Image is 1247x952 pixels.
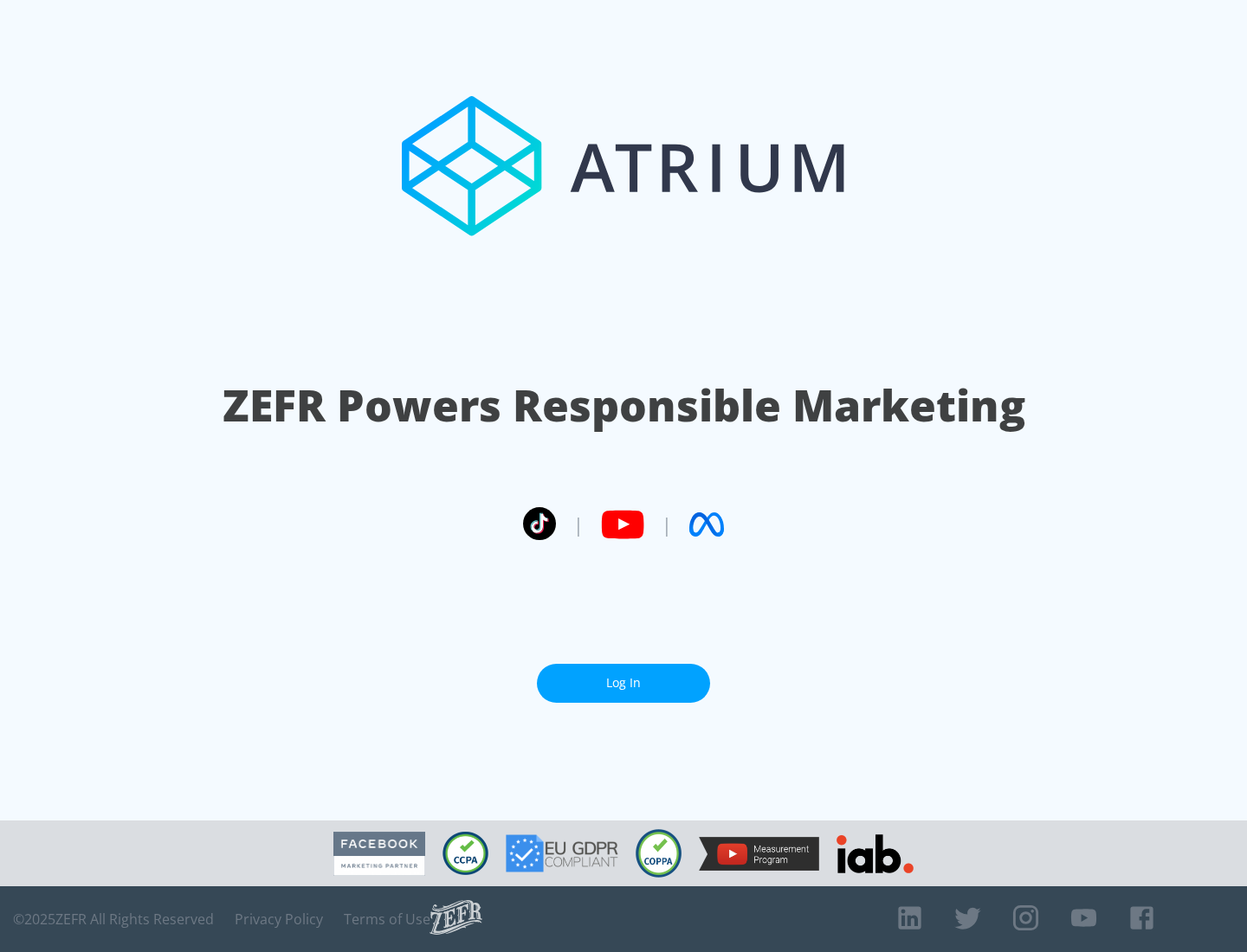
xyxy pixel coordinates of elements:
img: COPPA Compliant [636,829,682,878]
img: IAB [837,834,914,873]
h1: ZEFR Powers Responsible Marketing [223,376,1025,435]
span: | [573,511,584,537]
img: CCPA Compliant [443,832,488,875]
a: Log In [537,664,710,703]
img: YouTube Measurement Program [699,837,819,871]
span: | [662,511,672,537]
a: Terms of Use [344,910,430,928]
img: GDPR Compliant [506,834,618,872]
a: Privacy Policy [235,910,323,928]
span: © 2025 ZEFR All Rights Reserved [13,910,214,928]
img: Facebook Marketing Partner [333,832,425,876]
